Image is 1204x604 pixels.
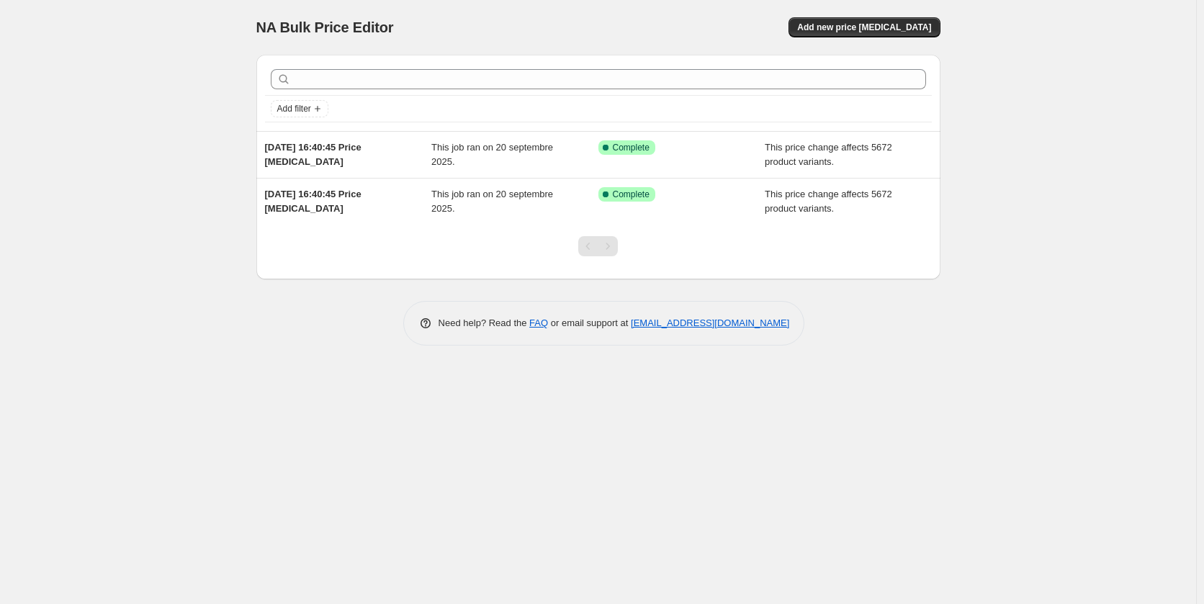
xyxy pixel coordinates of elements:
[439,317,530,328] span: Need help? Read the
[765,189,892,214] span: This price change affects 5672 product variants.
[578,236,618,256] nav: Pagination
[765,142,892,167] span: This price change affects 5672 product variants.
[277,103,311,114] span: Add filter
[797,22,931,33] span: Add new price [MEDICAL_DATA]
[529,317,548,328] a: FAQ
[548,317,631,328] span: or email support at
[271,100,328,117] button: Add filter
[613,142,650,153] span: Complete
[431,142,553,167] span: This job ran on 20 septembre 2025.
[265,189,361,214] span: [DATE] 16:40:45 Price [MEDICAL_DATA]
[256,19,394,35] span: NA Bulk Price Editor
[265,142,361,167] span: [DATE] 16:40:45 Price [MEDICAL_DATA]
[631,317,789,328] a: [EMAIL_ADDRESS][DOMAIN_NAME]
[431,189,553,214] span: This job ran on 20 septembre 2025.
[613,189,650,200] span: Complete
[789,17,940,37] button: Add new price [MEDICAL_DATA]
